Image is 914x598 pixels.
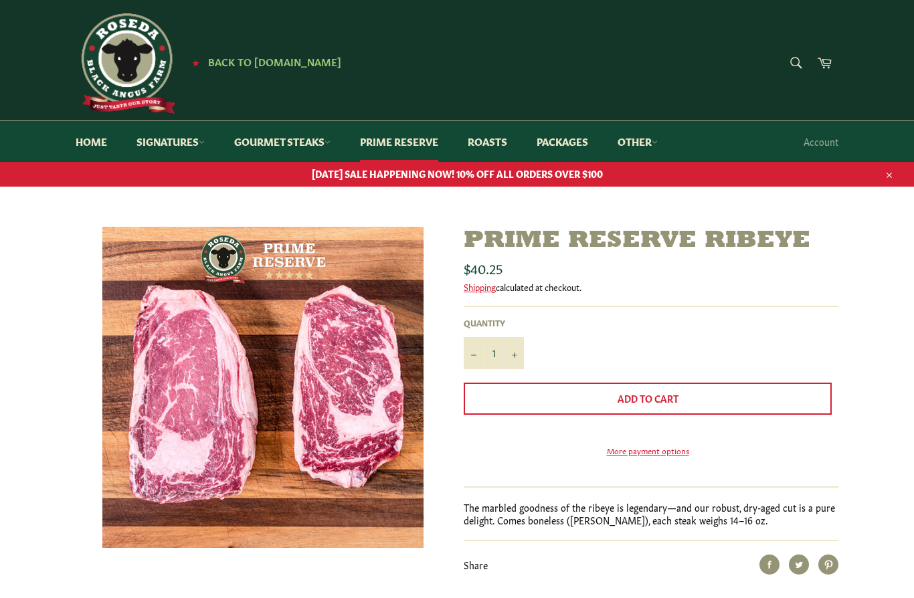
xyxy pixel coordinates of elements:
a: Gourmet Steaks [221,121,344,162]
div: calculated at checkout. [464,281,838,293]
img: Prime Reserve Ribeye [102,227,424,548]
a: More payment options [464,445,832,456]
a: Signatures [123,121,218,162]
a: Shipping [464,280,496,293]
button: Add to Cart [464,383,832,415]
h1: Prime Reserve Ribeye [464,227,838,256]
a: Home [62,121,120,162]
a: Packages [523,121,602,162]
label: Quantity [464,317,524,328]
span: Back to [DOMAIN_NAME] [208,54,341,68]
button: Reduce item quantity by one [464,337,484,369]
p: The marbled goodness of the ribeye is legendary—and our robust, dry-aged cut is a pure delight. C... [464,501,838,527]
span: $40.25 [464,258,502,277]
a: ★ Back to [DOMAIN_NAME] [185,57,341,68]
span: ★ [192,57,199,68]
span: Share [464,558,488,571]
a: Account [797,122,845,161]
button: Increase item quantity by one [504,337,524,369]
a: Roasts [454,121,521,162]
a: Prime Reserve [347,121,452,162]
img: Roseda Beef [76,13,176,114]
span: Add to Cart [618,391,678,405]
a: Other [604,121,671,162]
